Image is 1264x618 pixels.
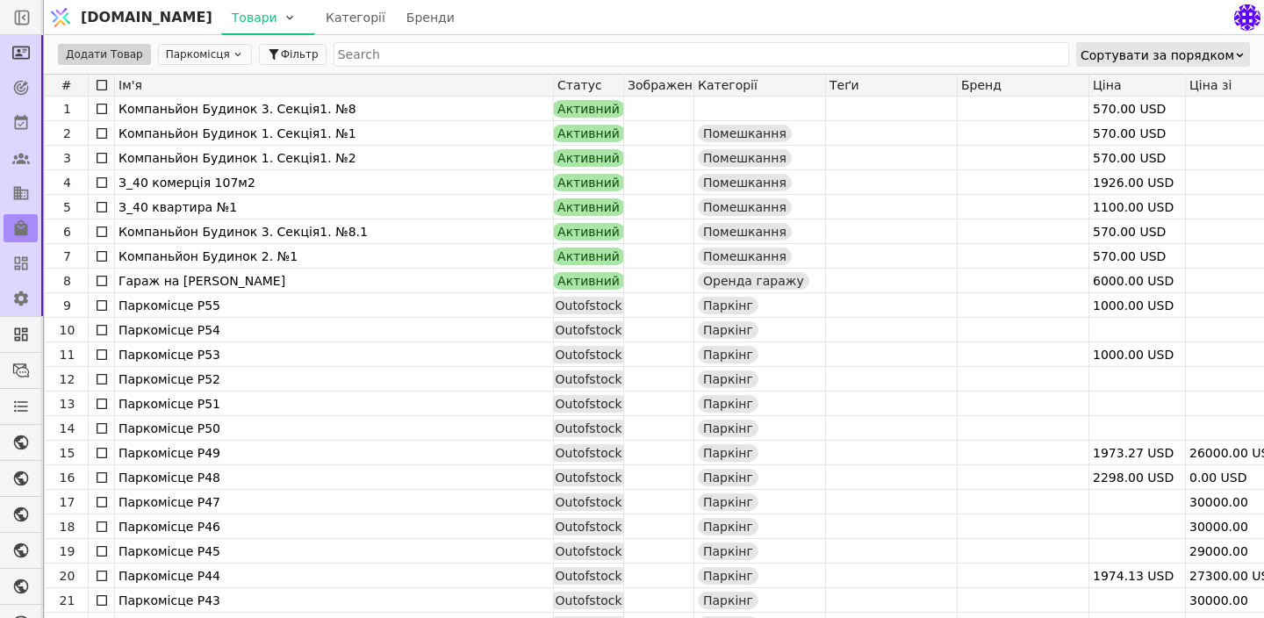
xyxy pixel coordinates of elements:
[47,441,88,465] div: 15
[698,567,758,585] div: Паркінг
[47,97,88,121] div: 1
[549,469,627,486] div: Outofstock
[698,420,758,437] div: Паркінг
[118,490,549,514] div: Паркомісце P47
[1089,121,1185,146] div: 570.00 USD
[47,318,88,342] div: 10
[698,272,809,290] div: Оренда гаражу
[552,174,625,191] div: Активний
[118,342,549,367] div: Паркомісце P53
[1081,43,1234,68] div: Сортувати за порядком
[47,170,88,195] div: 4
[1093,78,1122,92] span: Ціна
[698,444,758,462] div: Паркінг
[552,149,625,167] div: Активний
[698,543,758,560] div: Паркінг
[81,7,212,28] span: [DOMAIN_NAME]
[47,465,88,490] div: 16
[698,149,792,167] div: Помешкання
[118,367,549,392] div: Паркомісце P52
[1089,441,1185,465] div: 1973.27 USD
[829,78,859,92] span: Теґи
[118,441,549,465] div: Паркомісце P49
[552,223,625,241] div: Активний
[1089,269,1185,293] div: 6000.00 USD
[552,272,625,290] div: Активний
[549,346,627,363] div: Outofstock
[552,100,625,118] div: Активний
[118,293,549,318] div: Паркомісце P55
[698,370,758,388] div: Паркінг
[118,564,549,588] div: Паркомісце P44
[1089,195,1185,219] div: 1100.00 USD
[118,539,549,564] div: Паркомісце P45
[47,514,88,539] div: 18
[118,465,549,490] div: Паркомісце P48
[549,493,627,511] div: Outofstock
[47,416,88,441] div: 14
[549,395,627,413] div: Outofstock
[549,297,627,314] div: Outofstock
[118,392,549,416] div: Паркомісце P51
[47,244,88,269] div: 7
[549,321,627,339] div: Outofstock
[698,469,758,486] div: Паркінг
[118,416,549,441] div: Паркомісце P50
[549,567,627,585] div: Outofstock
[281,47,319,62] span: Фільтр
[698,125,792,142] div: Помешкання
[698,346,758,363] div: Паркінг
[334,42,1069,67] input: Search
[47,195,88,219] div: 5
[47,342,88,367] div: 11
[698,493,758,511] div: Паркінг
[1089,465,1185,490] div: 2298.00 USD
[549,370,627,388] div: Outofstock
[47,1,74,34] img: Logo
[118,514,549,539] div: Паркомісце P46
[47,588,88,613] div: 21
[118,244,549,269] div: Компаньйон Будинок 2. №1
[259,44,327,65] button: Фільтр
[552,198,625,216] div: Активний
[118,269,549,293] div: Гараж на [PERSON_NAME]
[47,367,88,392] div: 12
[47,392,88,416] div: 13
[118,78,142,92] span: Ім'я
[118,170,549,195] div: З_40 комерція 107м2
[1089,244,1185,269] div: 570.00 USD
[698,395,758,413] div: Паркінг
[628,78,693,92] span: Зображення
[698,198,792,216] div: Помешкання
[698,297,758,314] div: Паркінг
[118,219,549,244] div: Компаньйон Будинок 3. Секція1. №8.1
[47,293,88,318] div: 9
[45,75,89,96] div: #
[118,146,549,170] div: Компаньйон Будинок 1. Секція1. №2
[552,248,625,265] div: Активний
[118,97,549,121] div: Компаньйон Будинок 3. Секція1. №8
[698,174,792,191] div: Помешкання
[1089,293,1185,318] div: 1000.00 USD
[47,490,88,514] div: 17
[47,146,88,170] div: 3
[557,78,602,92] span: Статус
[549,592,627,609] div: Outofstock
[552,125,625,142] div: Активний
[1089,219,1185,244] div: 570.00 USD
[698,518,758,535] div: Паркінг
[47,121,88,146] div: 2
[118,588,549,613] div: Паркомісце P43
[1234,4,1260,31] img: 3407c29ab232c44c9c8bc96fbfe5ffcb
[1089,342,1185,367] div: 1000.00 USD
[1089,170,1185,195] div: 1926.00 USD
[698,248,792,265] div: Помешкання
[549,420,627,437] div: Outofstock
[47,219,88,244] div: 6
[698,321,758,339] div: Паркінг
[961,78,1002,92] span: Бренд
[549,444,627,462] div: Outofstock
[118,121,549,146] div: Компаньйон Будинок 1. Секція1. №1
[698,78,758,92] span: Категорії
[44,1,221,34] a: [DOMAIN_NAME]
